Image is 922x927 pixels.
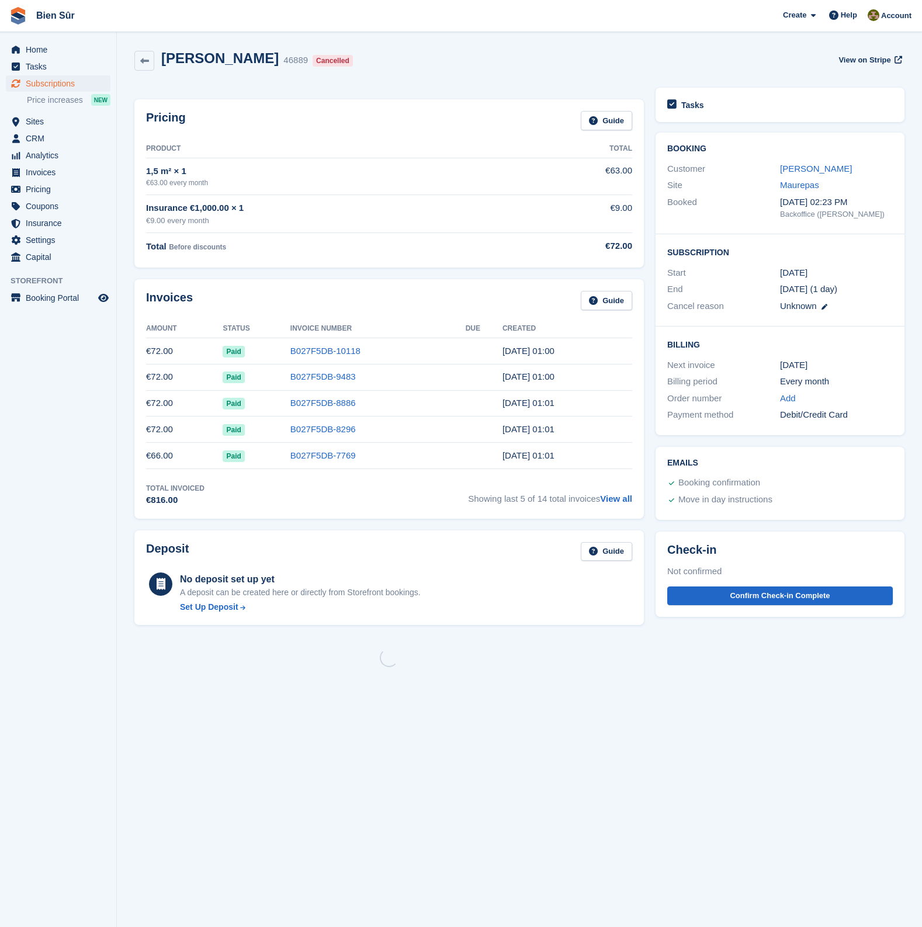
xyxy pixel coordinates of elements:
[6,75,110,92] a: menu
[681,100,704,110] h2: Tasks
[146,241,167,251] span: Total
[667,300,780,313] div: Cancel reason
[6,130,110,147] a: menu
[290,372,356,381] a: B027F5DB-9483
[667,408,780,422] div: Payment method
[838,54,890,66] span: View on Stripe
[466,320,502,338] th: Due
[313,55,353,67] div: Cancelled
[667,392,780,405] div: Order number
[780,164,852,173] a: [PERSON_NAME]
[26,290,96,306] span: Booking Portal
[581,111,632,130] a: Guide
[528,158,632,195] td: €63.00
[180,586,421,599] p: A deposit can be created here or directly from Storefront bookings.
[146,111,186,130] h2: Pricing
[667,459,893,468] h2: Emails
[868,9,879,21] img: Matthieu Burnand
[667,359,780,372] div: Next invoice
[780,301,817,311] span: Unknown
[32,6,79,25] a: Bien Sûr
[146,165,528,178] div: 1,5 m² × 1
[780,392,796,405] a: Add
[881,10,911,22] span: Account
[146,390,223,416] td: €72.00
[146,291,193,310] h2: Invoices
[667,543,893,557] h2: Check-in
[223,424,244,436] span: Paid
[780,284,837,294] span: [DATE] (1 day)
[180,572,421,586] div: No deposit set up yet
[502,398,554,408] time: 2025-07-01 23:01:19 UTC
[6,249,110,265] a: menu
[223,320,290,338] th: Status
[27,93,110,106] a: Price increases NEW
[502,424,554,434] time: 2025-06-01 23:01:18 UTC
[502,372,554,381] time: 2025-08-01 23:00:07 UTC
[223,346,244,357] span: Paid
[834,50,904,70] a: View on Stripe
[667,162,780,176] div: Customer
[6,232,110,248] a: menu
[290,398,356,408] a: B027F5DB-8886
[290,346,361,356] a: B027F5DB-10118
[502,320,632,338] th: Created
[11,275,116,287] span: Storefront
[91,94,110,106] div: NEW
[667,246,893,258] h2: Subscription
[27,95,83,106] span: Price increases
[146,483,204,494] div: Total Invoiced
[26,232,96,248] span: Settings
[26,130,96,147] span: CRM
[528,140,632,158] th: Total
[502,450,554,460] time: 2025-05-01 23:01:30 UTC
[6,215,110,231] a: menu
[678,493,772,507] div: Move in day instructions
[667,266,780,280] div: Start
[146,416,223,443] td: €72.00
[780,209,893,220] div: Backoffice ([PERSON_NAME])
[502,346,554,356] time: 2025-09-01 23:00:06 UTC
[780,375,893,388] div: Every month
[146,364,223,390] td: €72.00
[146,320,223,338] th: Amount
[581,542,632,561] a: Guide
[146,178,528,188] div: €63.00 every month
[223,450,244,462] span: Paid
[528,195,632,233] td: €9.00
[667,179,780,192] div: Site
[146,215,528,227] div: €9.00 every month
[678,476,760,490] div: Booking confirmation
[468,483,632,507] span: Showing last 5 of 14 total invoices
[667,564,893,579] div: Not confirmed
[180,601,421,613] a: Set Up Deposit
[780,180,819,190] a: Maurepas
[667,283,780,296] div: End
[223,398,244,409] span: Paid
[26,58,96,75] span: Tasks
[290,424,356,434] a: B027F5DB-8296
[26,181,96,197] span: Pricing
[26,198,96,214] span: Coupons
[667,586,893,606] button: Confirm Check-in Complete
[780,408,893,422] div: Debit/Credit Card
[6,147,110,164] a: menu
[6,58,110,75] a: menu
[26,215,96,231] span: Insurance
[26,147,96,164] span: Analytics
[26,164,96,180] span: Invoices
[290,450,356,460] a: B027F5DB-7769
[780,266,807,280] time: 2024-08-01 23:00:00 UTC
[528,239,632,253] div: €72.00
[26,249,96,265] span: Capital
[169,243,226,251] span: Before discounts
[600,494,632,504] a: View all
[6,113,110,130] a: menu
[96,291,110,305] a: Preview store
[9,7,27,25] img: stora-icon-8386f47178a22dfd0bd8f6a31ec36ba5ce8667c1dd55bd0f319d3a0aa187defe.svg
[180,601,238,613] div: Set Up Deposit
[290,320,466,338] th: Invoice Number
[146,443,223,469] td: €66.00
[6,41,110,58] a: menu
[6,164,110,180] a: menu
